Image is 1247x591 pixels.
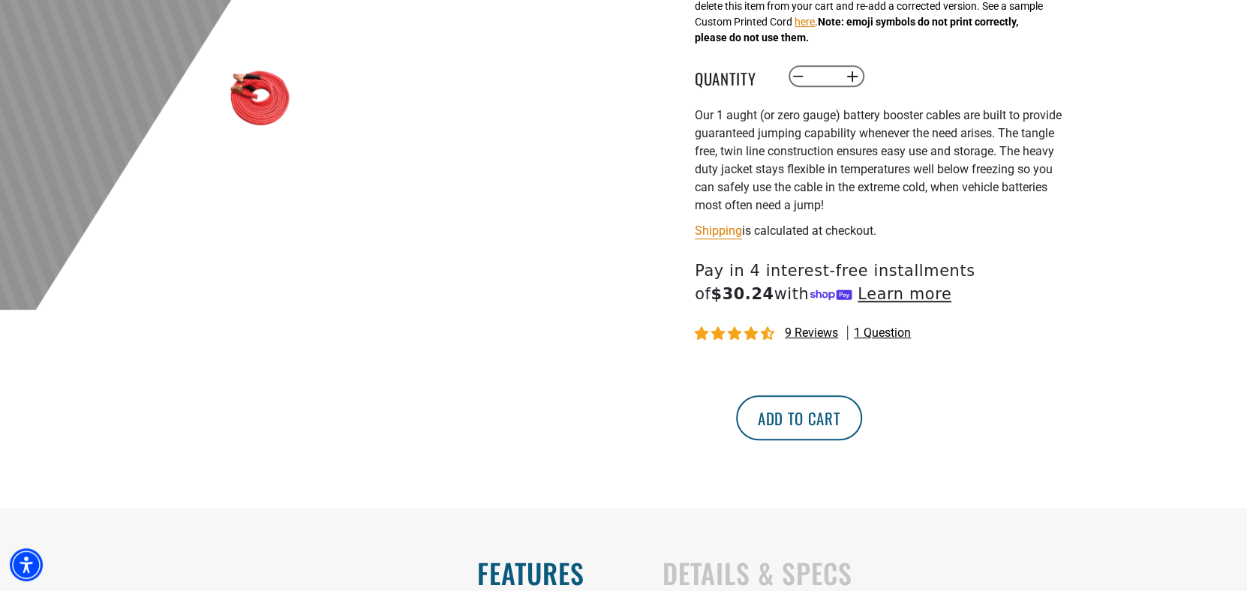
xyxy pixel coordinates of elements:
[695,223,742,238] a: Shipping
[695,16,1018,43] strong: Note: emoji symbols do not print correctly, please do not use them.
[10,548,43,581] div: Accessibility Menu
[695,67,770,86] label: Quantity
[32,557,584,589] h2: Features
[695,106,1062,214] p: Our 1 aught (or zero gauge) battery booster cables are built to provide guaranteed jumping capabi...
[695,220,1062,241] div: is calculated at checkout.
[795,14,815,30] button: here
[854,325,911,341] span: 1 question
[695,327,777,341] span: 4.56 stars
[218,54,305,141] img: red
[663,557,1215,589] h2: Details & Specs
[736,395,862,440] button: Add to cart
[785,325,838,340] span: 9 reviews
